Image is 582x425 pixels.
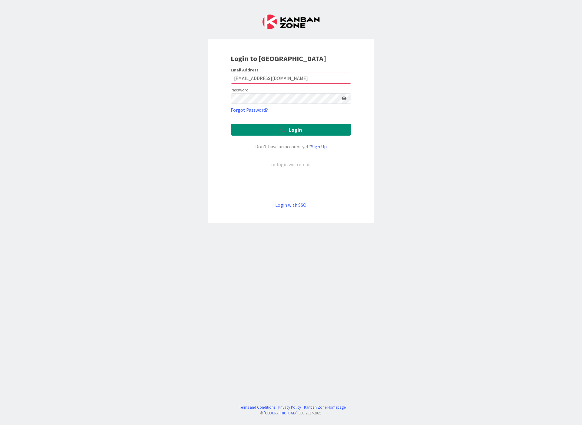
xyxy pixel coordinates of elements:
[231,143,351,150] div: Don’t have an account yet?
[231,124,351,136] button: Login
[263,15,319,29] img: Kanban Zone
[231,54,326,63] b: Login to [GEOGRAPHIC_DATA]
[264,410,298,415] a: [GEOGRAPHIC_DATA]
[228,178,354,191] iframe: Sign in with Google Button
[279,404,301,410] a: Privacy Policy
[231,67,259,73] label: Email Address
[231,106,268,114] a: Forgot Password?
[270,161,312,168] div: or login with email
[236,410,346,416] div: © LLC 2017- 2025 .
[231,87,249,93] label: Password
[304,404,346,410] a: Kanban Zone Homepage
[276,202,307,208] a: Login with SSO
[239,404,276,410] a: Terms and Conditions
[311,143,327,150] a: Sign Up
